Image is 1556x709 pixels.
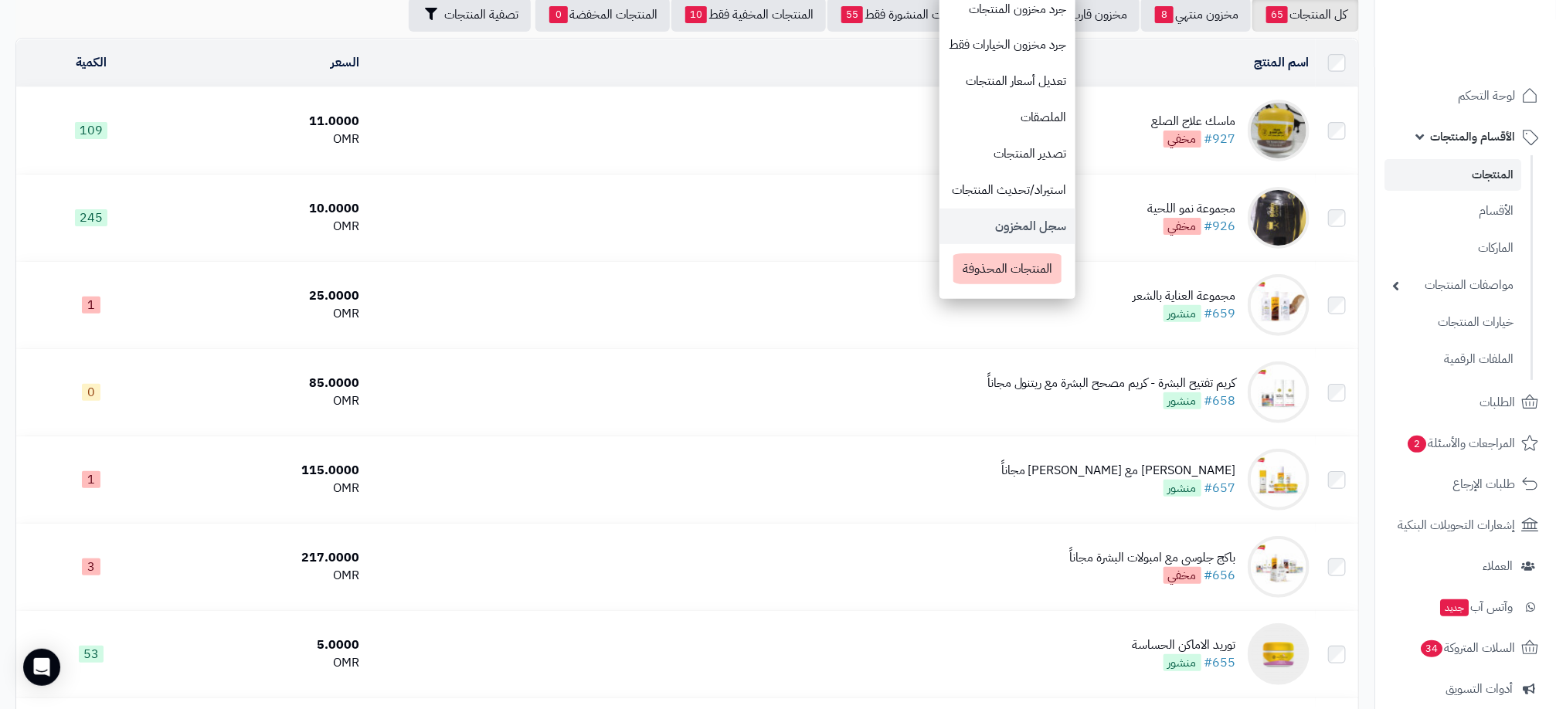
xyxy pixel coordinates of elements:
img: مجموعة نمو اللحية [1248,187,1310,249]
span: 2 [1407,435,1427,453]
span: منشور [1164,654,1201,671]
a: #656 [1204,566,1236,585]
span: السلات المتروكة [1419,637,1515,659]
a: خيارات المنتجات [1384,306,1521,339]
span: مخفي [1164,131,1201,148]
a: الملصقات [939,100,1075,136]
span: 34 [1420,639,1443,658]
div: 85.0000 [172,375,359,392]
a: السعر [331,53,359,72]
div: [PERSON_NAME] مع [PERSON_NAME] مجاناً [1001,462,1236,480]
a: لوحة التحكم [1384,77,1547,114]
span: 10 [685,6,707,23]
img: باكج جلوسي مع امبولات البشرة مجاناً [1248,536,1310,598]
a: إشعارات التحويلات البنكية [1384,507,1547,544]
img: ماسك علاج الصلع [1248,100,1310,161]
span: الطلبات [1480,392,1515,413]
a: الأقسام [1384,195,1521,228]
a: #927 [1204,130,1236,148]
a: سجل المخزون [939,209,1075,245]
div: OMR [172,305,359,323]
div: OMR [172,654,359,672]
span: 0 [549,6,568,23]
div: 10.0000 [172,200,359,218]
div: 11.0000 [172,113,359,131]
span: منشور [1164,480,1201,497]
img: باكج شايني مع كريم نضارة مجاناً [1248,449,1310,511]
span: منشور [1164,305,1201,322]
div: OMR [172,480,359,497]
a: #659 [1204,304,1236,323]
div: 115.0000 [172,462,359,480]
img: مجموعة العناية بالشعر [1248,274,1310,336]
span: 53 [79,646,104,663]
a: أدوات التسويق [1384,670,1547,707]
span: 1 [82,297,100,314]
span: 8 [1155,6,1174,23]
span: المنتجات المحذوفة [953,253,1062,284]
div: ماسك علاج الصلع [1152,113,1236,131]
a: استيراد/تحديث المنتجات [939,172,1075,209]
span: 109 [75,122,107,139]
a: تصدير المنتجات [939,136,1075,172]
a: وآتس آبجديد [1384,589,1547,626]
div: 5.0000 [172,636,359,654]
span: 245 [75,209,107,226]
a: #658 [1204,392,1236,410]
a: السلات المتروكة34 [1384,629,1547,667]
div: باكج جلوسي مع امبولات البشرة مجاناً [1070,549,1236,567]
a: جرد مخزون الخيارات فقط [939,27,1075,63]
div: OMR [172,131,359,148]
div: OMR [172,567,359,585]
div: Open Intercom Messenger [23,649,60,686]
span: 0 [82,384,100,401]
a: تعديل أسعار المنتجات [939,63,1075,100]
div: مجموعة العناية بالشعر [1133,287,1236,305]
a: الطلبات [1384,384,1547,421]
a: المنتجات المحذوفة [942,244,1073,295]
a: مواصفات المنتجات [1384,269,1521,302]
a: الكمية [76,53,107,72]
span: 55 [841,6,863,23]
div: 217.0000 [172,549,359,567]
div: OMR [172,218,359,236]
img: توريد الاماكن الحساسة [1248,623,1310,685]
a: الماركات [1384,232,1521,265]
span: تصفية المنتجات [444,5,518,24]
span: المراجعات والأسئلة [1406,433,1515,454]
a: #926 [1204,217,1236,236]
a: المراجعات والأسئلة2 [1384,425,1547,462]
a: #657 [1204,479,1236,497]
img: logo-2.png [1451,25,1541,57]
span: لوحة التحكم [1458,85,1515,107]
div: مجموعة نمو اللحية [1148,200,1236,218]
span: 65 [1266,6,1288,23]
a: المنتجات [1384,159,1521,191]
span: 1 [82,471,100,488]
a: اسم المنتج [1255,53,1310,72]
span: مخفي [1164,218,1201,235]
a: طلبات الإرجاع [1384,466,1547,503]
div: كريم تفتيح البشرة - كريم مصحح البشرة مع ريتنول مجاناً [987,375,1236,392]
span: أدوات التسويق [1446,678,1513,700]
span: طلبات الإرجاع [1452,473,1515,495]
span: 3 [82,558,100,575]
a: العملاء [1384,548,1547,585]
div: OMR [172,392,359,410]
img: كريم تفتيح البشرة - كريم مصحح البشرة مع ريتنول مجاناً [1248,361,1310,423]
span: منشور [1164,392,1201,409]
span: جديد [1440,599,1469,616]
a: #655 [1204,653,1236,672]
div: توريد الاماكن الحساسة [1133,636,1236,654]
a: الملفات الرقمية [1384,343,1521,376]
span: وآتس آب [1439,596,1513,618]
span: إشعارات التحويلات البنكية [1398,514,1515,536]
span: الأقسام والمنتجات [1430,126,1515,148]
span: العملاء [1483,555,1513,577]
div: 25.0000 [172,287,359,305]
span: مخفي [1164,567,1201,584]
